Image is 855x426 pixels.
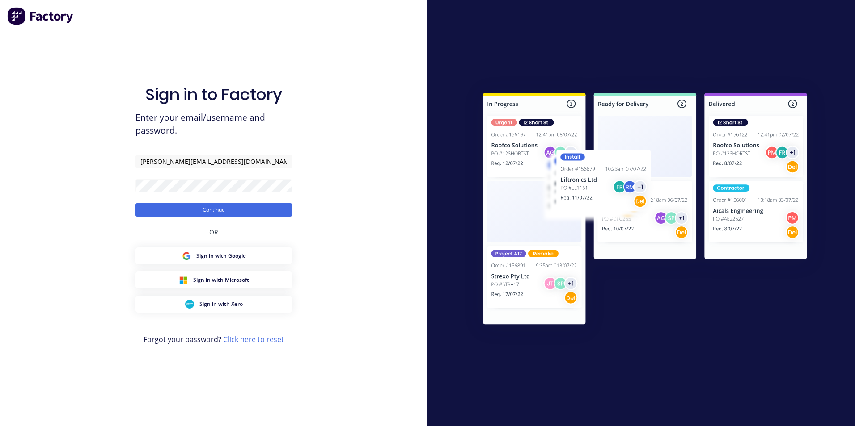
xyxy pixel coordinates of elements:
span: Enter your email/username and password. [135,111,292,137]
span: Forgot your password? [144,334,284,345]
span: Sign in with Microsoft [193,276,249,284]
button: Xero Sign inSign in with Xero [135,296,292,313]
button: Continue [135,203,292,217]
img: Google Sign in [182,251,191,260]
span: Sign in with Google [196,252,246,260]
img: Factory [7,7,74,25]
input: Email/Username [135,155,292,168]
button: Google Sign inSign in with Google [135,247,292,264]
img: Xero Sign in [185,300,194,309]
button: Microsoft Sign inSign in with Microsoft [135,271,292,288]
span: Sign in with Xero [199,300,243,308]
h1: Sign in to Factory [145,85,282,104]
a: Click here to reset [223,334,284,344]
img: Sign in [463,75,827,346]
div: OR [209,217,218,247]
img: Microsoft Sign in [179,276,188,284]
